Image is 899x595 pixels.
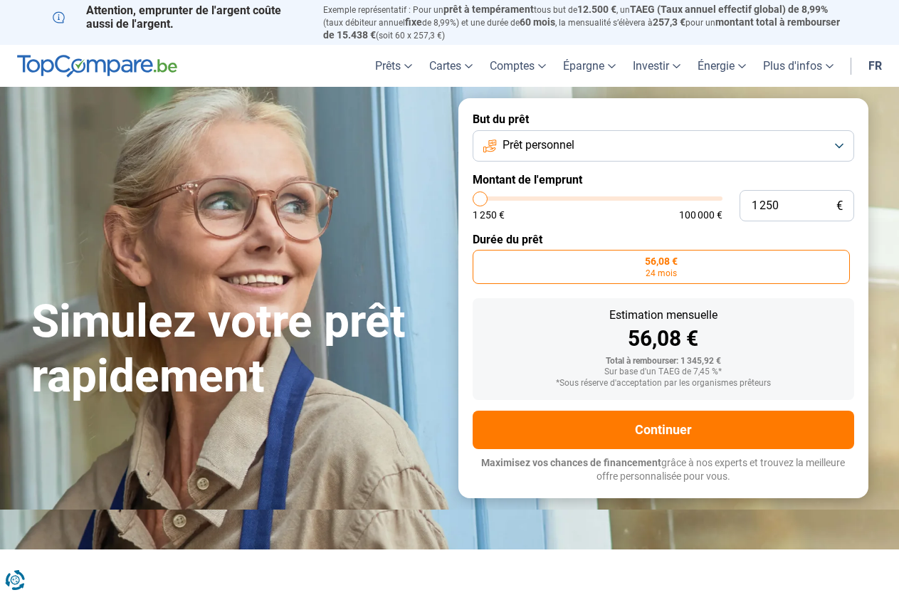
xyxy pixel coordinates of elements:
[653,16,685,28] span: 257,3 €
[860,45,890,87] a: fr
[323,16,840,41] span: montant total à rembourser de 15.438 €
[481,457,661,468] span: Maximisez vos chances de financement
[630,4,828,15] span: TAEG (Taux annuel effectif global) de 8,99%
[473,233,854,246] label: Durée du prêt
[53,4,306,31] p: Attention, emprunter de l'argent coûte aussi de l'argent.
[624,45,689,87] a: Investir
[473,173,854,186] label: Montant de l'emprunt
[323,4,847,41] p: Exemple représentatif : Pour un tous but de , un (taux débiteur annuel de 8,99%) et une durée de ...
[836,200,843,212] span: €
[17,55,177,78] img: TopCompare
[679,210,722,220] span: 100 000 €
[484,379,843,389] div: *Sous réserve d'acceptation par les organismes prêteurs
[473,411,854,449] button: Continuer
[689,45,755,87] a: Énergie
[481,45,554,87] a: Comptes
[755,45,842,87] a: Plus d'infos
[503,137,574,153] span: Prêt personnel
[367,45,421,87] a: Prêts
[484,367,843,377] div: Sur base d'un TAEG de 7,45 %*
[473,210,505,220] span: 1 250 €
[484,357,843,367] div: Total à rembourser: 1 345,92 €
[554,45,624,87] a: Épargne
[484,310,843,321] div: Estimation mensuelle
[646,269,677,278] span: 24 mois
[405,16,422,28] span: fixe
[577,4,616,15] span: 12.500 €
[31,295,441,404] h1: Simulez votre prêt rapidement
[473,456,854,484] p: grâce à nos experts et trouvez la meilleure offre personnalisée pour vous.
[484,328,843,349] div: 56,08 €
[520,16,555,28] span: 60 mois
[473,130,854,162] button: Prêt personnel
[645,256,678,266] span: 56,08 €
[443,4,534,15] span: prêt à tempérament
[473,112,854,126] label: But du prêt
[421,45,481,87] a: Cartes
